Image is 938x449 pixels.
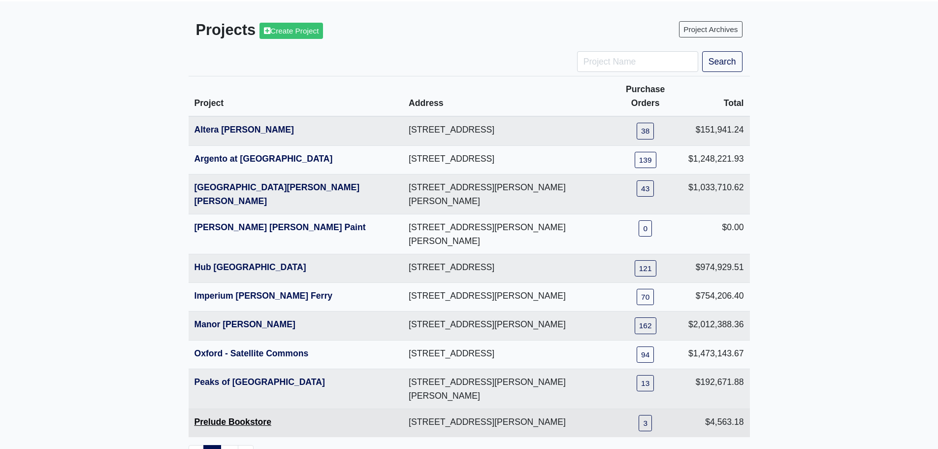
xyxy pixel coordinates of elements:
a: Imperium [PERSON_NAME] Ferry [194,291,333,301]
a: Create Project [259,23,323,39]
td: [STREET_ADDRESS] [403,254,608,283]
a: 70 [637,289,654,305]
a: 13 [637,375,654,391]
td: $1,248,221.93 [682,145,750,174]
a: Oxford - Satellite Commons [194,348,309,358]
input: Project Name [577,51,698,72]
a: [PERSON_NAME] [PERSON_NAME] Paint [194,222,366,232]
td: $0.00 [682,214,750,254]
td: [STREET_ADDRESS][PERSON_NAME] [403,283,608,311]
th: Address [403,76,608,117]
td: $192,671.88 [682,369,750,409]
td: $4,563.18 [682,409,750,437]
a: 94 [637,346,654,363]
td: $1,473,143.67 [682,340,750,369]
a: Peaks of [GEOGRAPHIC_DATA] [194,377,325,387]
a: [GEOGRAPHIC_DATA][PERSON_NAME][PERSON_NAME] [194,182,360,206]
a: Project Archives [679,21,742,37]
h3: Projects [196,21,462,39]
a: 139 [635,152,656,168]
a: Altera [PERSON_NAME] [194,125,294,135]
td: $754,206.40 [682,283,750,311]
td: [STREET_ADDRESS][PERSON_NAME] [403,409,608,437]
td: $151,941.24 [682,116,750,145]
td: $2,012,388.36 [682,311,750,340]
th: Purchase Orders [608,76,682,117]
a: 121 [635,260,656,276]
a: Hub [GEOGRAPHIC_DATA] [194,262,306,272]
a: Manor [PERSON_NAME] [194,319,295,329]
td: [STREET_ADDRESS] [403,145,608,174]
a: 43 [637,180,654,197]
td: $974,929.51 [682,254,750,283]
a: 3 [639,415,652,431]
td: [STREET_ADDRESS][PERSON_NAME][PERSON_NAME] [403,174,608,214]
a: 38 [637,123,654,139]
a: 162 [635,317,656,334]
td: [STREET_ADDRESS][PERSON_NAME] [403,311,608,340]
a: Argento at [GEOGRAPHIC_DATA] [194,154,333,164]
td: [STREET_ADDRESS][PERSON_NAME][PERSON_NAME] [403,369,608,409]
td: [STREET_ADDRESS][PERSON_NAME][PERSON_NAME] [403,214,608,254]
td: [STREET_ADDRESS] [403,340,608,369]
button: Search [702,51,743,72]
th: Project [189,76,403,117]
th: Total [682,76,750,117]
a: 0 [639,220,652,237]
a: Prelude Bookstore [194,417,271,427]
td: $1,033,710.62 [682,174,750,214]
td: [STREET_ADDRESS] [403,116,608,145]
